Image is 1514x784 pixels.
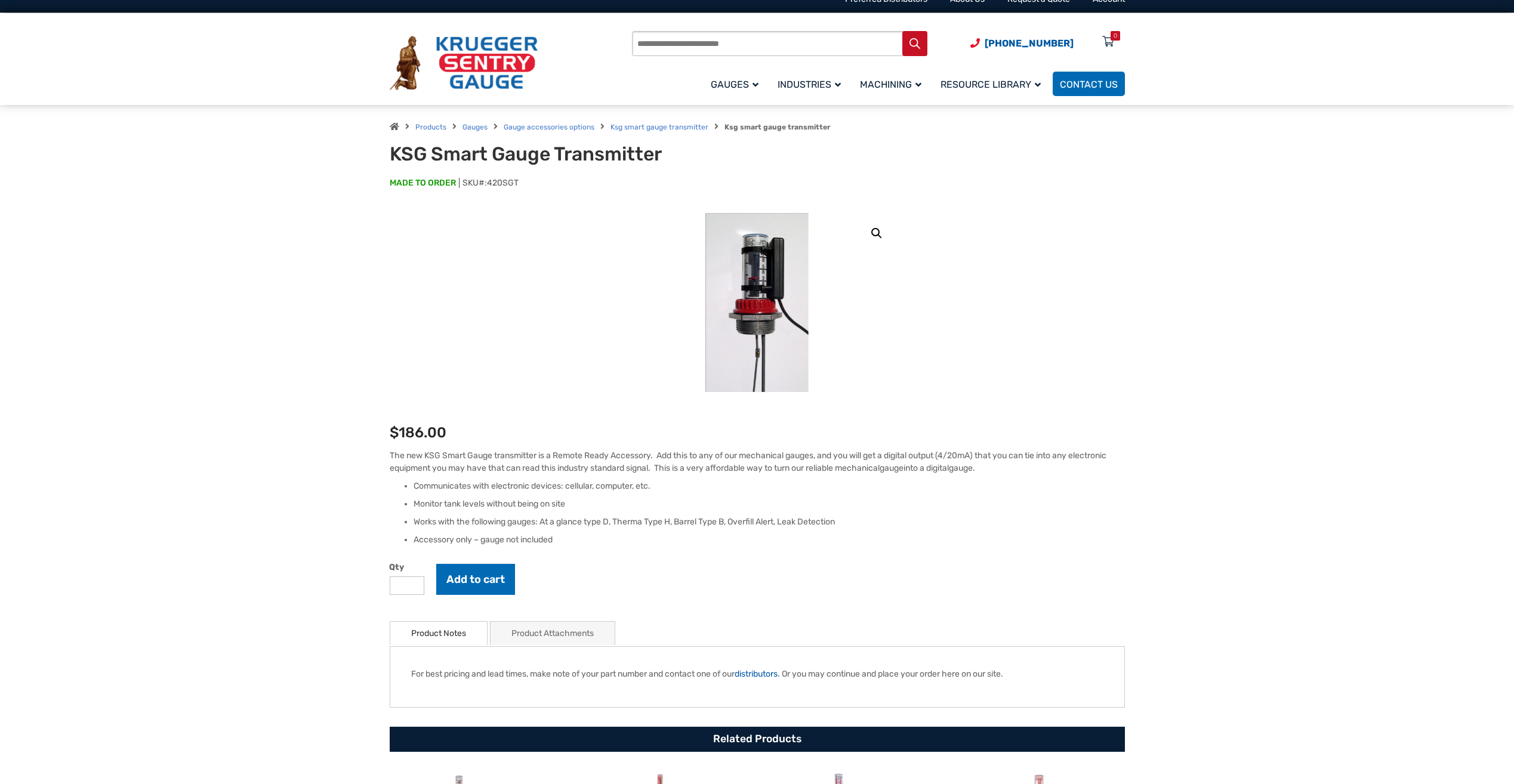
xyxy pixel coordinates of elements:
[390,424,399,441] span: $
[390,177,456,189] span: MADE TO ORDER
[414,480,1125,492] li: Communicates with electronic devices: cellular, computer, etc.
[1060,79,1118,90] span: Contact Us
[724,123,830,131] strong: Ksg smart gauge transmitter
[1053,72,1125,96] a: Contact Us
[436,564,515,595] button: Add to cart
[411,622,466,645] a: Product Notes
[487,178,519,188] span: 420SGT
[511,622,594,645] a: Product Attachments
[390,449,1125,474] p: The new KSG Smart Gauge transmitter is a Remote Ready Accessory. Add this to any of our mechanica...
[414,516,1125,528] li: Works with the following gauges: At a glance type D, Therma Type H, Barrel Type B, Overfill Alert...
[704,70,770,98] a: Gauges
[411,668,1103,680] p: For best pricing and lead times, make note of your part number and contact one of our . Or you ma...
[970,36,1074,51] a: Phone Number (920) 434-8860
[941,79,1041,90] span: Resource Library
[880,463,904,473] span: gauge
[985,38,1074,49] span: [PHONE_NUMBER]
[390,424,446,441] bdi: 186.00
[504,123,594,131] a: Gauge accessories options
[860,79,921,90] span: Machining
[778,79,841,90] span: Industries
[770,70,853,98] a: Industries
[459,178,519,188] span: SKU#:
[866,223,887,244] a: View full-screen image gallery
[415,123,446,131] a: Products
[462,123,488,131] a: Gauges
[390,36,538,91] img: Krueger Sentry Gauge
[853,70,933,98] a: Machining
[1114,31,1117,41] div: 0
[414,498,1125,510] li: Monitor tank levels without being on site
[933,70,1053,98] a: Resource Library
[735,669,778,679] a: distributors
[390,727,1125,752] h2: Related Products
[390,143,684,165] h1: KSG Smart Gauge Transmitter
[949,463,973,473] span: gauge
[390,576,424,595] input: Product quantity
[414,534,1125,546] li: Accessory only – gauge not included
[711,79,758,90] span: Gauges
[610,123,708,131] a: Ksg smart gauge transmitter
